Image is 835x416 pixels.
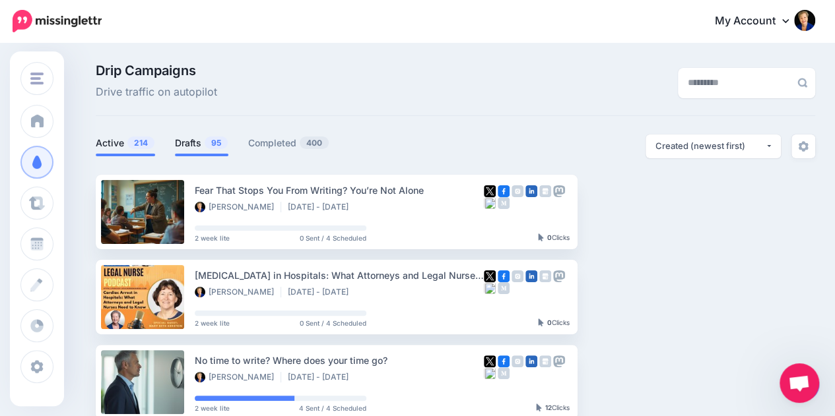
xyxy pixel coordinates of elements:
[498,197,510,209] img: medium-grey-square.png
[655,140,765,152] div: Created (newest first)
[484,367,496,379] img: bluesky-grey-square.png
[484,197,496,209] img: bluesky-grey-square.png
[300,136,329,149] span: 400
[195,353,484,368] div: No time to write? Where does your time go?
[484,185,496,197] img: twitter-square.png
[195,320,230,326] span: 2 week lite
[539,270,551,282] img: google_business-grey-square.png
[539,355,551,367] img: google_business-grey-square.png
[553,355,565,367] img: mastodon-grey-square.png
[646,134,781,158] button: Created (newest first)
[175,135,228,151] a: Drafts95
[539,185,551,197] img: google_business-grey-square.png
[288,372,355,382] li: [DATE] - [DATE]
[538,319,570,327] div: Clicks
[30,73,44,84] img: menu.png
[512,355,523,367] img: instagram-grey-square.png
[498,282,510,294] img: medium-grey-square.png
[512,270,523,282] img: instagram-grey-square.png
[195,372,281,382] li: [PERSON_NAME]
[498,367,510,379] img: medium-grey-square.png
[536,403,542,411] img: pointer-grey-darker.png
[96,135,155,151] a: Active214
[195,235,230,241] span: 2 week lite
[553,270,565,282] img: mastodon-grey-square.png
[299,405,366,411] span: 4 Sent / 4 Scheduled
[525,270,537,282] img: linkedin-square.png
[195,268,484,283] div: [MEDICAL_DATA] in Hospitals: What Attorneys and Legal Nurses Need to Know
[484,355,496,367] img: twitter-square.png
[195,287,281,297] li: [PERSON_NAME]
[205,136,228,149] span: 95
[498,355,510,367] img: facebook-square.png
[484,270,496,282] img: twitter-square.png
[248,135,329,151] a: Completed400
[798,141,809,152] img: settings-grey.png
[484,282,496,294] img: bluesky-grey-square.png
[545,403,552,411] b: 12
[553,185,565,197] img: mastodon-grey-square.png
[538,234,570,242] div: Clicks
[288,202,355,212] li: [DATE] - [DATE]
[702,5,815,38] a: My Account
[780,363,819,403] div: Open chat
[536,404,570,412] div: Clicks
[96,84,217,101] span: Drive traffic on autopilot
[547,233,552,241] b: 0
[195,202,281,212] li: [PERSON_NAME]
[525,185,537,197] img: linkedin-square.png
[525,355,537,367] img: linkedin-square.png
[96,64,217,77] span: Drip Campaigns
[288,287,355,297] li: [DATE] - [DATE]
[797,78,807,88] img: search-grey-6.png
[498,185,510,197] img: facebook-square.png
[195,183,484,198] div: Fear That Stops You From Writing? You’re Not Alone
[127,136,154,149] span: 214
[538,233,544,241] img: pointer-grey-darker.png
[512,185,523,197] img: instagram-grey-square.png
[300,235,366,241] span: 0 Sent / 4 Scheduled
[13,10,102,32] img: Missinglettr
[195,405,230,411] span: 2 week lite
[547,318,552,326] b: 0
[300,320,366,326] span: 0 Sent / 4 Scheduled
[498,270,510,282] img: facebook-square.png
[538,318,544,326] img: pointer-grey-darker.png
